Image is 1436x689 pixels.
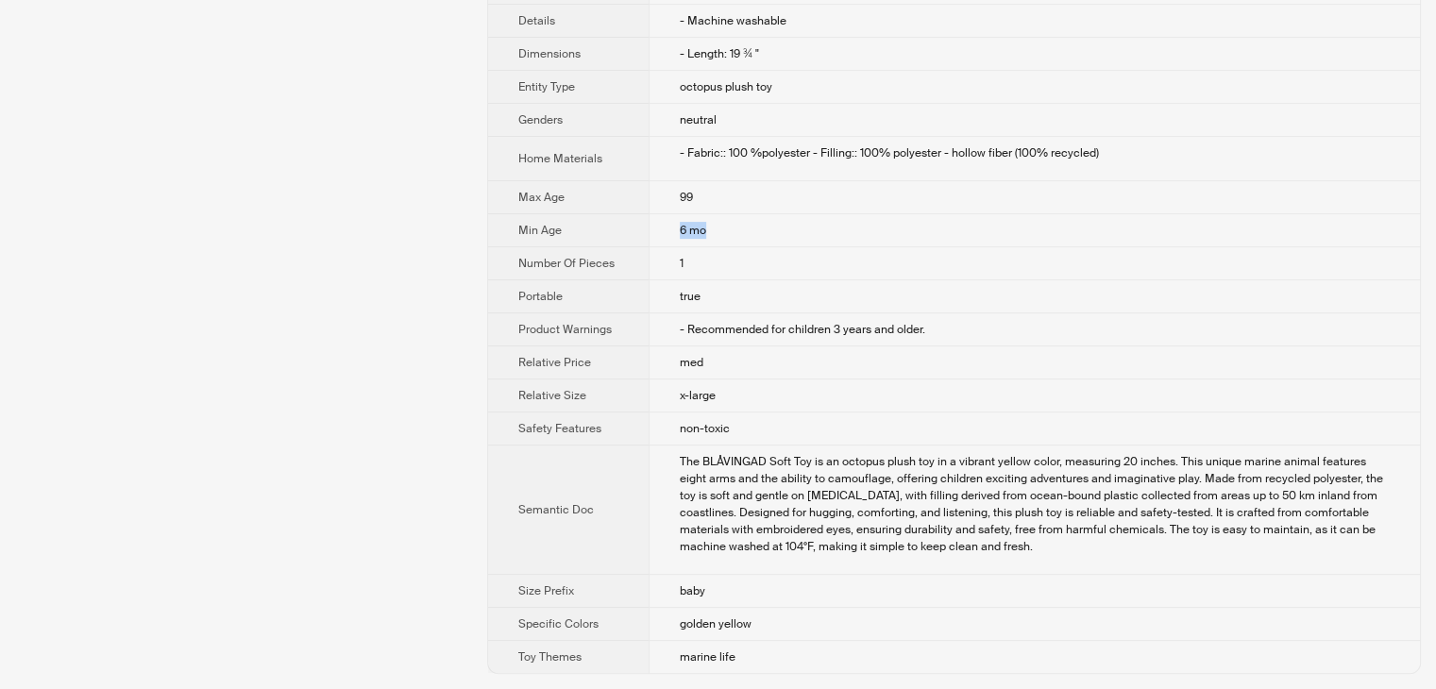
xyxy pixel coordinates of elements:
[680,649,735,664] span: marine life
[680,144,1390,161] div: - Fabric:: 100 %polyester - Filling:: 100% polyester - hollow fiber (100% recycled)
[518,502,594,517] span: Semantic Doc
[680,46,759,61] span: - Length: 19 ¾ "
[680,223,706,238] span: 6 mo
[518,583,574,598] span: Size Prefix
[518,616,599,631] span: Specific Colors
[518,46,581,61] span: Dimensions
[680,616,752,631] span: golden yellow
[518,151,602,166] span: Home Materials
[680,355,703,370] span: med
[680,289,701,304] span: true
[518,256,615,271] span: Number Of Pieces
[518,289,563,304] span: Portable
[680,421,730,436] span: non-toxic
[518,421,601,436] span: Safety Features
[680,256,684,271] span: 1
[518,190,565,205] span: Max Age
[518,388,586,403] span: Relative Size
[680,190,693,205] span: 99
[518,649,582,664] span: Toy Themes
[680,79,772,94] span: octopus plush toy
[518,355,591,370] span: Relative Price
[518,223,562,238] span: Min Age
[518,112,563,127] span: Genders
[518,13,555,28] span: Details
[680,112,717,127] span: neutral
[518,322,612,337] span: Product Warnings
[680,322,925,337] span: - Recommended for children 3 years and older.
[680,13,786,28] span: - Machine washable
[680,453,1390,555] div: The BLÅVINGAD Soft Toy is an octopus plush toy in a vibrant yellow color, measuring 20 inches. Th...
[680,583,705,598] span: baby
[518,79,575,94] span: Entity Type
[680,388,716,403] span: x-large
